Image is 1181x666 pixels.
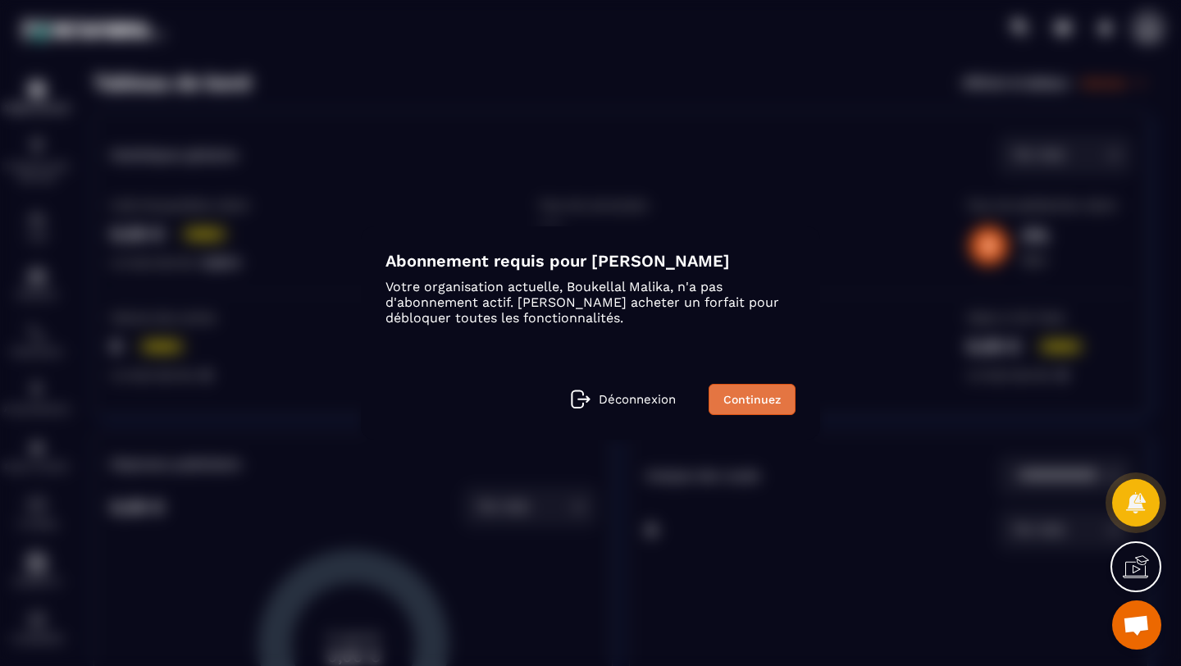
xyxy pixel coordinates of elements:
p: Votre organisation actuelle, Boukellal Malika, n'a pas d'abonnement actif. [PERSON_NAME] acheter ... [385,279,796,326]
a: Continuez [709,384,796,415]
div: Ouvrir le chat [1112,600,1161,650]
p: Déconnexion [599,392,676,407]
h4: Abonnement requis pour [PERSON_NAME] [385,251,796,271]
a: Déconnexion [571,390,676,409]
